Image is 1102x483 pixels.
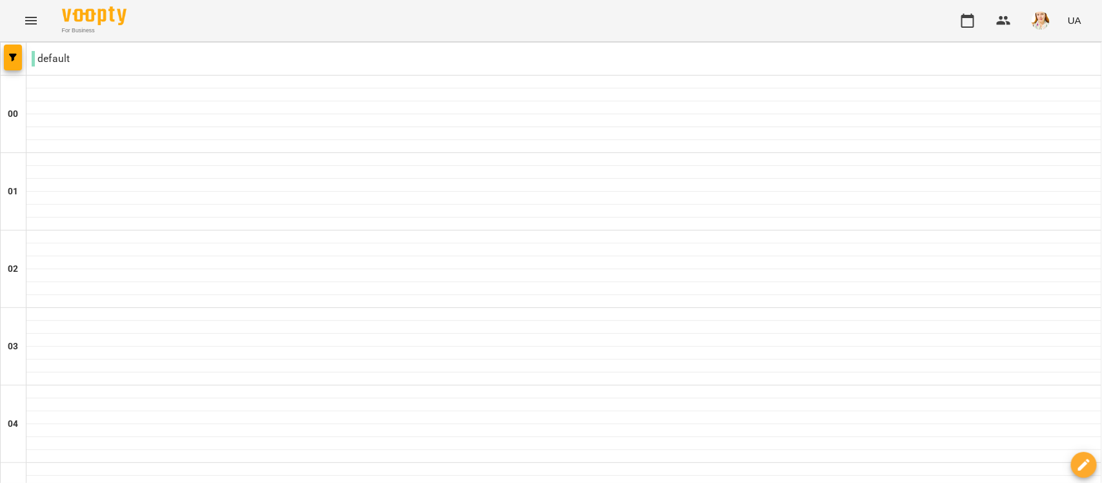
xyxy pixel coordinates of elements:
[62,26,127,35] span: For Business
[8,262,18,276] h6: 02
[1068,14,1081,27] span: UA
[15,5,46,36] button: Menu
[32,51,70,67] p: default
[1032,12,1050,30] img: 5d2379496a5cd3203b941d5c9ca6e0ea.jpg
[8,340,18,354] h6: 03
[8,417,18,431] h6: 04
[1063,8,1087,32] button: UA
[62,6,127,25] img: Voopty Logo
[8,107,18,121] h6: 00
[8,185,18,199] h6: 01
